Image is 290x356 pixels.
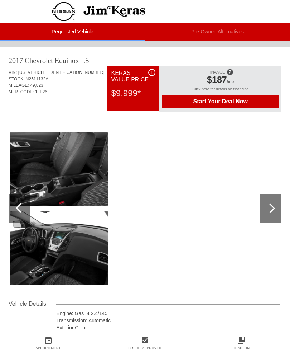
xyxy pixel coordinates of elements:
[233,346,250,350] a: Trade-In
[56,317,280,324] div: Transmission: Automatic
[10,211,108,285] img: 2017chs150002_1280_44.png
[30,83,43,88] span: 49,823
[111,69,155,84] div: Keras Value Price
[9,300,56,308] div: Vehicle Details
[9,70,17,75] span: VIN:
[9,76,24,81] span: STOCK:
[36,346,61,350] a: Appointment
[208,70,225,74] span: FINANCE
[128,346,161,350] a: Credit Approved
[168,98,273,105] span: Start Your Deal Now
[9,89,34,94] span: MFR. CODE:
[35,89,47,94] span: 1LF26
[9,99,281,111] div: Quoted on [DATE] 6:51:53 PM
[151,70,153,75] span: i
[166,75,275,87] div: /mo
[10,132,108,206] img: 2017chs150002_1280_43.png
[207,75,227,85] span: $187
[56,324,280,331] div: Exterior Color:
[56,331,280,338] div: Interior Color: Light Titanium/Jet Black
[162,87,279,95] div: Click here for details on financing
[111,84,155,103] div: $9,999*
[18,70,105,75] span: [US_VEHICLE_IDENTIFICATION_NUMBER]
[56,310,280,317] div: Engine: Gas I4 2.4/145
[81,56,89,66] div: LS
[9,83,29,88] span: MILEAGE:
[26,76,48,81] span: N2511132A
[145,23,290,41] li: Pre-Owned Alternatives
[97,336,193,345] a: check_box
[9,56,79,66] div: 2017 Chevrolet Equinox
[193,336,290,345] a: collections_bookmark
